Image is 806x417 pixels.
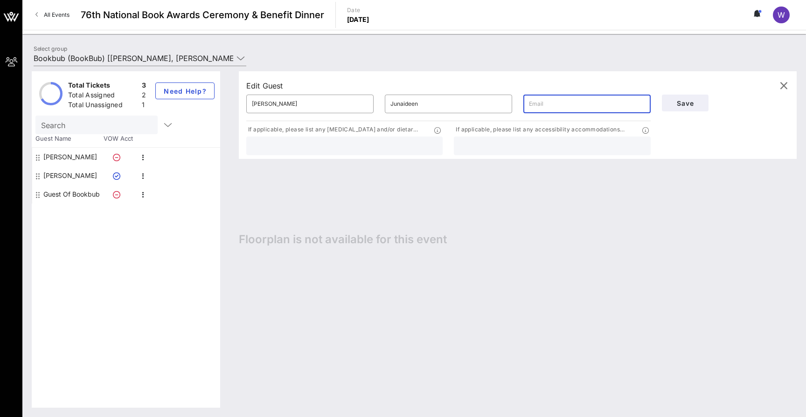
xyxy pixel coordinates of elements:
[44,11,69,18] span: All Events
[662,95,709,111] button: Save
[142,100,146,112] div: 1
[43,148,97,166] div: Ali Hammond
[163,87,207,95] span: Need Help?
[68,100,138,112] div: Total Unassigned
[142,81,146,92] div: 3
[68,90,138,102] div: Total Assigned
[252,96,368,111] input: First Name*
[347,15,369,24] p: [DATE]
[778,10,785,20] span: W
[239,232,447,246] span: Floorplan is not available for this event
[390,96,507,111] input: Last Name*
[34,45,67,52] label: Select group
[43,185,100,204] div: Guest Of Bookbub
[102,134,134,144] span: VOW Acct
[43,166,97,185] div: Wade Lucas
[246,125,418,135] p: If applicable, please list any [MEDICAL_DATA] and/or dietar…
[246,79,283,92] div: Edit Guest
[347,6,369,15] p: Date
[81,8,324,22] span: 76th National Book Awards Ceremony & Benefit Dinner
[32,134,102,144] span: Guest Name
[155,82,215,99] button: Need Help?
[454,125,625,135] p: If applicable, please list any accessibility accommodations…
[773,7,790,23] div: W
[142,90,146,102] div: 2
[68,81,138,92] div: Total Tickets
[30,7,75,22] a: All Events
[669,99,701,107] span: Save
[529,96,645,111] input: Email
